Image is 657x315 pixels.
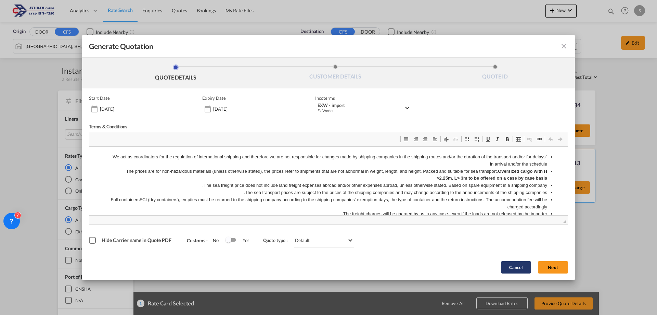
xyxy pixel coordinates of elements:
li: CUSTOMER DETAILS [256,64,415,83]
span: Hide Carrier name in Quote PDF [102,237,171,243]
md-icon: icon-close fg-AAA8AD cursor m-0 [560,42,568,50]
a: רשימה ממוספרת [472,135,481,144]
a: הגדלת הזחה [441,135,451,144]
input: Start date [100,106,141,112]
a: קו תחתון (Ctrl+U) [483,135,493,144]
span: Yes [236,238,249,243]
a: הקטנת הזחה [451,135,461,144]
span: No [213,238,226,243]
li: The freight charges will be charged by us in any case, even if the loads are not released by the ... [21,64,458,71]
a: טבלה [514,135,523,144]
span: Customs : [187,238,213,243]
md-switch: Switch 1 [226,235,236,245]
p: Expiry Date [202,95,226,101]
button: Next [538,261,568,274]
input: Expiry date [213,106,254,112]
a: ביטול צעד אחרון (Ctrl+Z) [555,135,565,144]
span: Quote type : [263,238,293,243]
li: "We act as coordinators for the regulation of international shipping and therefore we are not res... [21,7,458,21]
div: Default [295,238,310,243]
a: יישור לימין [411,135,421,144]
a: חזרה על צעד אחרון (Ctrl+Y) [546,135,555,144]
div: Terms & Conditions [89,124,328,132]
a: הסרת הקישור [525,135,534,144]
div: EXW - import [318,103,404,108]
a: יישור לשוליים [401,135,411,144]
span: Generate Quotation [89,42,153,51]
md-select: Select Incoterms: EXW - import Ex Works [315,103,411,115]
p: Start Date [89,95,110,101]
a: הוספת/עריכת קישור (Ctrl+K) [534,135,544,144]
iframe: עורך טקסט עשיר, editor2 [89,147,568,215]
a: רשימת נקודות [462,135,472,144]
button: Cancel [501,261,531,274]
a: נטוי (Ctrl+I) [493,135,502,144]
li: QUOTE ID [415,64,575,83]
div: Ex Works [318,108,404,113]
li: The sea freight price does not include land freight expenses abroad and/or other expenses abroad,... [21,35,458,43]
li: Full containersFCL(dry containers), empties must be returned to the shipping company according to... [21,50,458,64]
md-checkbox: Hide Carrier name in Quote PDF [89,237,173,244]
li: QUOTE DETAILS [96,64,256,83]
span: Incoterms [315,95,411,101]
li: The sea transport prices are subject to the prices of the shipping companies and may change accor... [21,43,458,50]
a: מרכז [421,135,430,144]
span: יש לגרור בכדי לשנות את הגודל [563,220,566,223]
li: The prices are for non-hazardous materials (unless otherwise stated), the prices refer to shipmen... [21,21,458,36]
a: יישור לשמאל [430,135,440,144]
a: מודגש (Ctrl+B) [502,135,512,144]
md-dialog: Generate QuotationQUOTE ... [82,35,575,280]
